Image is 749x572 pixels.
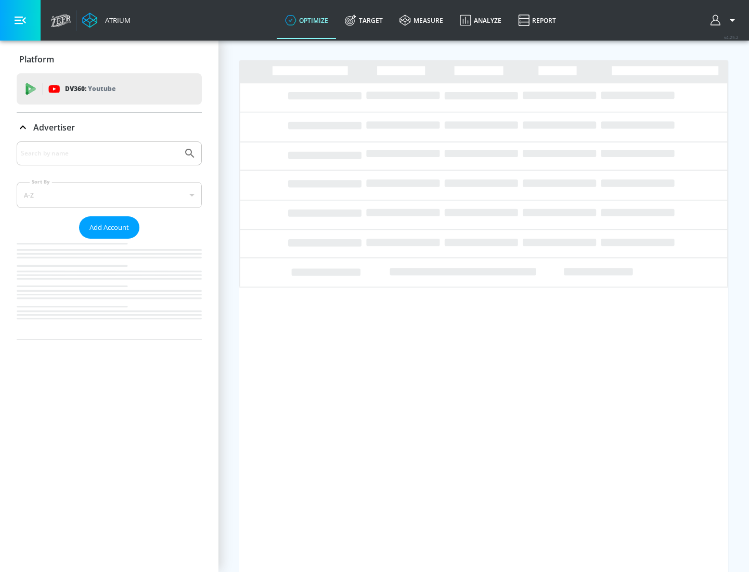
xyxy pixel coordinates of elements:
a: Report [510,2,564,39]
div: Platform [17,45,202,74]
input: Search by name [21,147,178,160]
a: measure [391,2,451,39]
a: optimize [277,2,337,39]
div: Atrium [101,16,131,25]
div: DV360: Youtube [17,73,202,105]
a: Atrium [82,12,131,28]
a: Target [337,2,391,39]
div: A-Z [17,182,202,208]
nav: list of Advertiser [17,239,202,340]
div: Advertiser [17,141,202,340]
button: Add Account [79,216,139,239]
div: Advertiser [17,113,202,142]
label: Sort By [30,178,52,185]
span: v 4.25.2 [724,34,739,40]
p: Platform [19,54,54,65]
p: Advertiser [33,122,75,133]
a: Analyze [451,2,510,39]
span: Add Account [89,222,129,233]
p: DV360: [65,83,115,95]
p: Youtube [88,83,115,94]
